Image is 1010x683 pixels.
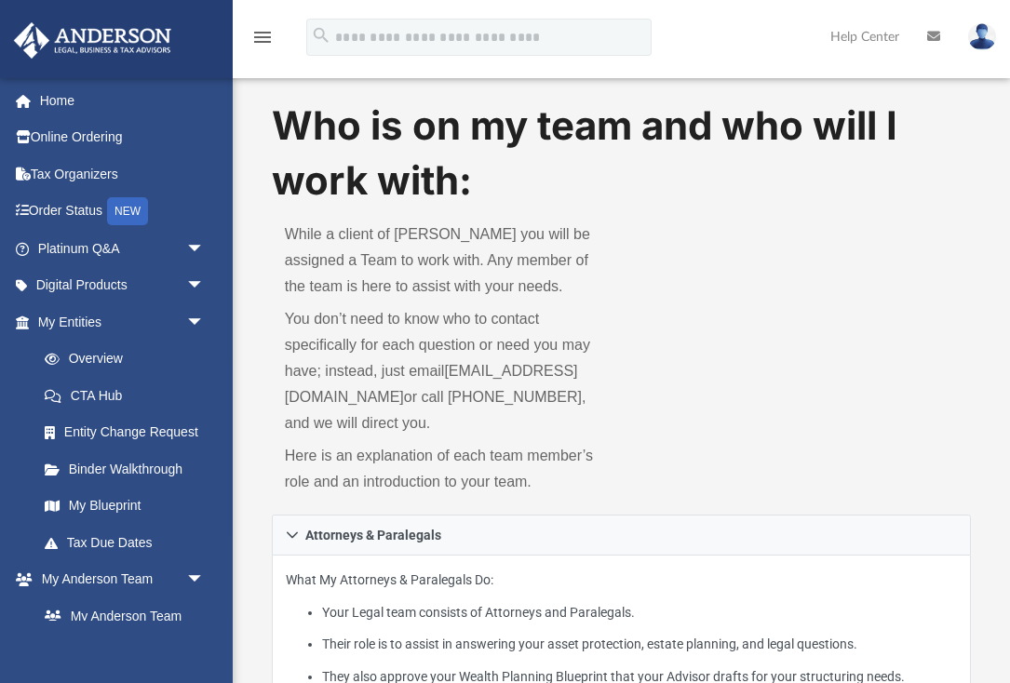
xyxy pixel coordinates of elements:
p: Here is an explanation of each team member’s role and an introduction to your team. [285,443,609,495]
a: menu [251,35,274,48]
a: Overview [26,341,233,378]
a: Binder Walkthrough [26,450,233,488]
i: menu [251,26,274,48]
a: Digital Productsarrow_drop_down [13,267,233,304]
a: My Anderson Team [26,597,214,635]
i: search [311,25,331,46]
li: Your Legal team consists of Attorneys and Paralegals. [322,601,957,624]
a: Entity Change Request [26,414,233,451]
h1: Who is on my team and who will I work with: [272,99,972,208]
img: User Pic [968,23,996,50]
a: CTA Hub [26,377,233,414]
a: Platinum Q&Aarrow_drop_down [13,230,233,267]
span: arrow_drop_down [186,303,223,341]
p: You don’t need to know who to contact specifically for each question or need you may have; instea... [285,306,609,436]
img: Anderson Advisors Platinum Portal [8,22,177,59]
span: arrow_drop_down [186,561,223,599]
a: Home [13,82,233,119]
div: NEW [107,197,148,225]
a: My Blueprint [26,488,223,525]
a: Order StatusNEW [13,193,233,231]
span: arrow_drop_down [186,230,223,268]
span: arrow_drop_down [186,267,223,305]
p: While a client of [PERSON_NAME] you will be assigned a Team to work with. Any member of the team ... [285,221,609,300]
span: Attorneys & Paralegals [305,529,441,542]
a: [EMAIL_ADDRESS][DOMAIN_NAME] [285,363,578,405]
li: Their role is to assist in answering your asset protection, estate planning, and legal questions. [322,633,957,656]
a: Tax Due Dates [26,524,233,561]
a: Online Ordering [13,119,233,156]
a: My Entitiesarrow_drop_down [13,303,233,341]
a: Attorneys & Paralegals [272,515,972,556]
a: Tax Organizers [13,155,233,193]
a: My Anderson Teamarrow_drop_down [13,561,223,598]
